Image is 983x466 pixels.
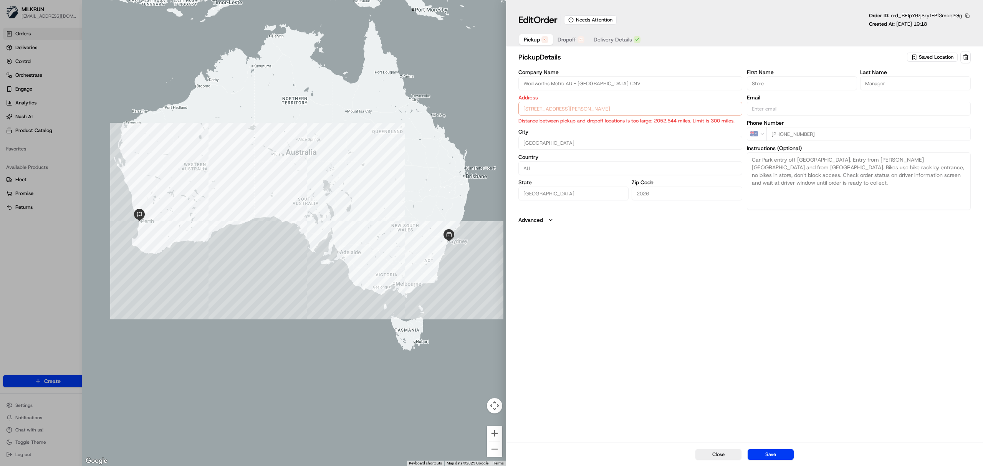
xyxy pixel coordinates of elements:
input: Enter zip code [632,187,742,200]
input: Enter email [747,102,971,116]
button: Zoom out [487,441,502,457]
span: Pickup [524,36,540,43]
button: Map camera controls [487,398,502,413]
label: Instructions (Optional) [747,145,971,151]
a: Open this area in Google Maps (opens a new window) [84,456,109,466]
p: Distance between pickup and dropoff locations is too large: 2052.544 miles. Limit is 300 miles. [518,117,742,124]
span: Saved Location [919,54,953,61]
input: Enter country [518,161,742,175]
label: Address [518,95,742,100]
input: Enter first name [747,76,857,90]
a: Terms (opens in new tab) [493,461,504,465]
button: Save [748,449,794,460]
input: Enter state [518,187,629,200]
label: Last Name [860,69,971,75]
button: Close [695,449,741,460]
input: Enter last name [860,76,971,90]
span: Map data ©2025 Google [447,461,488,465]
span: Delivery Details [594,36,632,43]
span: Order [534,14,558,26]
input: 180-186 Campbell Parade, Bondi Beach, NSW 2026, AU [518,102,742,116]
button: Keyboard shortcuts [409,461,442,466]
button: Advanced [518,216,971,224]
label: Advanced [518,216,543,224]
p: Order ID: [869,12,962,19]
label: State [518,180,629,185]
img: Google [84,456,109,466]
textarea: Car Park entry off [GEOGRAPHIC_DATA]. Entry from [PERSON_NAME][GEOGRAPHIC_DATA] and from [GEOGRAP... [747,152,971,210]
label: Email [747,95,971,100]
input: Enter phone number [766,127,971,141]
label: City [518,129,742,134]
label: First Name [747,69,857,75]
h2: pickup Details [518,52,905,63]
label: Phone Number [747,120,971,126]
button: Zoom in [487,426,502,441]
div: Needs Attention [564,15,617,25]
label: Country [518,154,742,160]
label: Zip Code [632,180,742,185]
label: Company Name [518,69,742,75]
button: Saved Location [907,52,959,63]
h1: Edit [518,14,558,26]
input: Enter company name [518,76,742,90]
p: Created At: [869,21,927,28]
span: ord_RFJpY6zjSrytFPf3mde2Gg [891,12,962,19]
span: [DATE] 19:18 [896,21,927,27]
span: Dropoff [558,36,576,43]
input: Enter city [518,136,742,150]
